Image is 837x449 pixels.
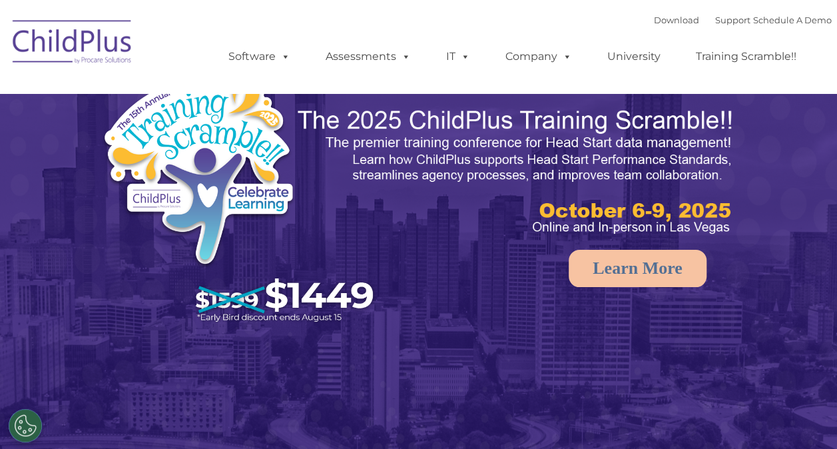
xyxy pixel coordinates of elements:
[433,43,483,70] a: IT
[683,43,810,70] a: Training Scramble!!
[654,15,699,25] a: Download
[312,43,424,70] a: Assessments
[715,15,750,25] a: Support
[594,43,674,70] a: University
[6,11,139,77] img: ChildPlus by Procare Solutions
[569,250,706,287] a: Learn More
[9,409,42,442] button: Cookies Settings
[215,43,304,70] a: Software
[492,43,585,70] a: Company
[654,15,832,25] font: |
[753,15,832,25] a: Schedule A Demo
